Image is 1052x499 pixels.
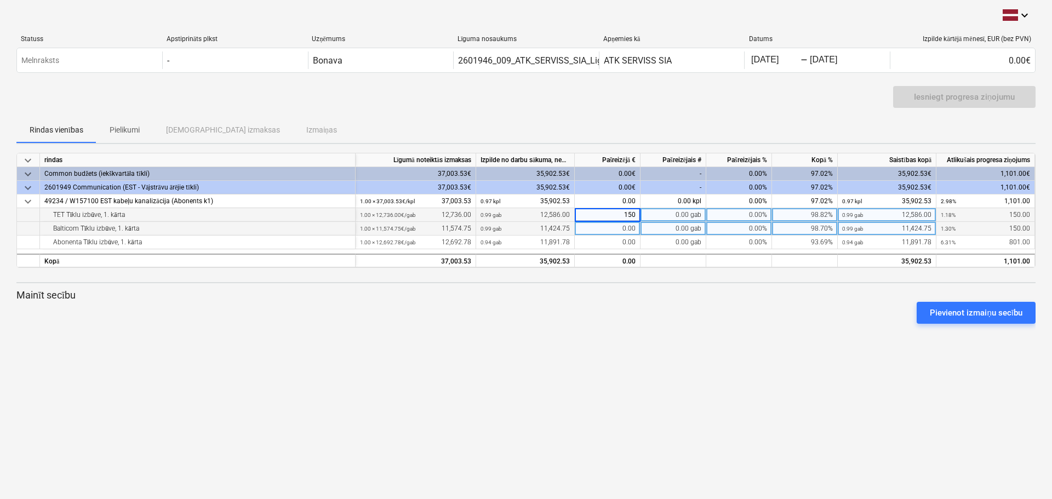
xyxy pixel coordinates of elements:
div: 12,736.00 [360,208,471,222]
div: 0.00 [575,194,641,208]
div: Apstiprināts plkst [167,35,304,43]
div: 0.00 gab [641,236,706,249]
small: 0.99 gab [842,226,864,232]
div: 0.00% [706,167,772,181]
div: 35,902.53€ [476,167,575,181]
div: Līgumā noteiktās izmaksas [356,153,476,167]
i: keyboard_arrow_down [1018,9,1031,22]
div: 0.00€ [890,51,1035,69]
div: Pašreizējā € [575,153,641,167]
div: 11,424.75 [481,222,570,236]
div: 37,003.53€ [356,181,476,194]
span: keyboard_arrow_down [21,168,35,181]
div: 35,902.53€ [838,181,936,194]
small: 0.99 gab [481,212,502,218]
div: - [801,57,808,64]
div: - [167,55,169,66]
p: Melnraksts [21,55,59,66]
div: 35,902.53€ [476,181,575,194]
div: 11,574.75 [360,222,471,236]
div: 37,003.53€ [356,167,476,181]
div: 0.00 gab [641,208,706,222]
small: 0.99 gab [481,226,502,232]
div: 35,902.53 [481,255,570,268]
small: 1.00 × 12,736.00€ / gab [360,212,416,218]
div: 12,586.00 [842,208,931,222]
div: Datums [749,35,886,43]
div: 12,692.78 [360,236,471,249]
div: 1,101.00€ [936,181,1035,194]
div: 0.00% [706,208,772,222]
div: 12,586.00 [481,208,570,222]
div: Pašreizējais # [641,153,706,167]
div: 11,891.78 [481,236,570,249]
div: Pašreizējais % [706,153,772,167]
small: 0.97 kpl [481,198,500,204]
small: 2.98% [941,198,956,204]
div: 0.00% [706,236,772,249]
div: 93.69% [772,236,838,249]
div: 37,003.53 [360,255,471,268]
button: Pievienot izmaiņu secību [917,302,1036,324]
div: 1,101.00€ [936,167,1035,181]
div: 0.00 kpl [641,194,706,208]
small: 0.99 gab [842,212,864,218]
div: 37,003.53 [360,194,471,208]
div: 1,101.00 [941,194,1030,208]
div: Common budžets (iekškvartāla tīkli) [44,167,351,181]
div: 49234 / W157100 EST kabeļu kanalizācija (Abonents k1) [44,194,351,208]
small: 0.94 gab [842,239,864,245]
div: Statuss [21,35,158,43]
div: 0.00 gab [641,222,706,236]
div: 97.02% [772,167,838,181]
span: keyboard_arrow_down [21,195,35,208]
div: - [641,181,706,194]
small: 1.00 × 37,003.53€ / kpl [360,198,415,204]
div: Balticom Tīklu izbūve, 1. kārta [44,222,351,236]
div: 0.00 [575,236,641,249]
div: Kopā [40,254,356,267]
div: 0.00% [706,181,772,194]
div: - [641,167,706,181]
div: 97.02% [772,194,838,208]
small: 0.94 gab [481,239,502,245]
span: keyboard_arrow_down [21,181,35,194]
div: 0.00 [575,222,641,236]
p: Pielikumi [110,124,140,136]
div: 98.70% [772,222,838,236]
div: Izpilde kārtējā mēnesī, EUR (bez PVN) [894,35,1031,43]
div: 0.00€ [575,181,641,194]
div: 801.00 [941,236,1030,249]
div: Izpilde no darbu sākuma, neskaitot kārtējā mēneša izpildi [476,153,575,167]
div: 1,101.00 [941,255,1030,268]
div: 0.00% [706,194,772,208]
div: 35,902.53 [838,254,936,267]
div: 0.00% [706,222,772,236]
div: ATK SERVISS SIA [604,55,672,66]
small: 6.31% [941,239,956,245]
div: 35,902.53€ [838,167,936,181]
small: 1.18% [941,212,956,218]
div: 0.00 [575,254,641,267]
div: 0.00€ [575,167,641,181]
div: Pievienot izmaiņu secību [930,306,1022,320]
div: 11,424.75 [842,222,931,236]
div: TET Tīklu izbūve, 1. kārta [44,208,351,222]
div: Abonenta Tīklu izbūve, 1. kārta [44,236,351,249]
div: 2601946_009_ATK_SERVISS_SIA_Ligums_VST_VG24_1karta.pdf [458,55,708,66]
small: 1.30% [941,226,956,232]
div: rindas [40,153,356,167]
div: 150.00 [941,222,1030,236]
div: Saistības kopā [838,153,936,167]
div: Atlikušais progresa ziņojums [936,153,1035,167]
div: Apņemies kā [603,35,740,43]
div: Līguma nosaukums [458,35,594,43]
div: 2601949 Communication (EST - Vājstrāvu ārējie tīkli) [44,181,351,194]
p: Rindas vienības [30,124,83,136]
small: 0.97 kpl [842,198,862,204]
p: Mainīt secību [16,289,1036,302]
small: 1.00 × 11,574.75€ / gab [360,226,416,232]
div: 150.00 [941,208,1030,222]
input: Beigu datums [808,53,859,68]
div: 11,891.78 [842,236,931,249]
